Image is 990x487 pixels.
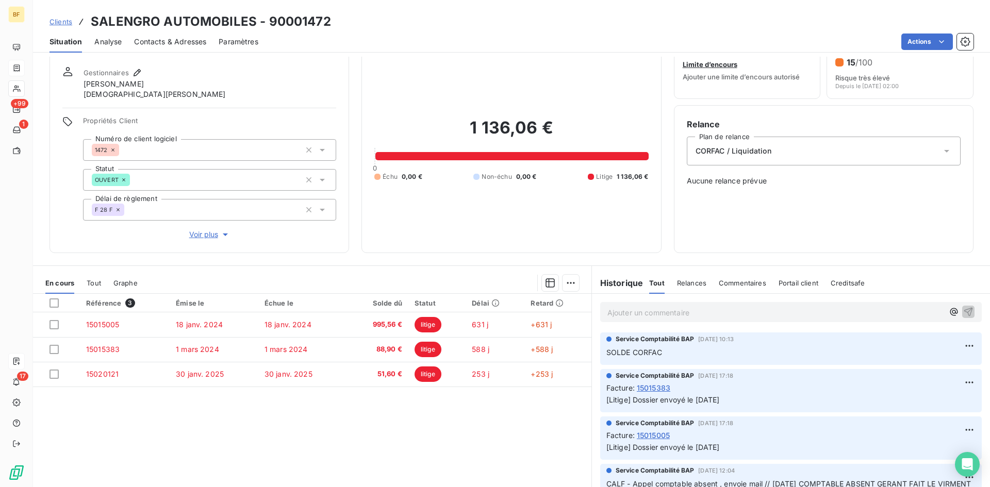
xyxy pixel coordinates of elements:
span: 1 mars 2024 [176,345,219,354]
span: 51,60 € [353,369,402,379]
input: Ajouter une valeur [130,175,138,184]
span: 18 janv. 2024 [176,320,223,329]
span: Ajouter une limite d’encours autorisé [683,73,800,81]
span: 15020121 [86,370,119,378]
span: 88,90 € [353,344,402,355]
span: [DATE] 10:13 [698,336,734,342]
span: 30 janv. 2025 [265,370,312,378]
span: 15015005 [637,430,670,441]
span: F 28 F [95,207,113,213]
span: 995,56 € [353,320,402,330]
span: Tout [87,279,101,287]
span: 1 136,06 € [617,172,649,181]
span: litige [415,342,441,357]
span: Depuis le [DATE] 02:00 [835,83,899,89]
span: Relances [677,279,706,287]
input: Ajouter une valeur [119,145,127,155]
span: Clients [49,18,72,26]
span: +253 j [531,370,553,378]
h2: 1 136,06 € [374,117,648,148]
span: 253 j [472,370,489,378]
input: Ajouter une valeur [124,205,133,214]
span: Aucune relance prévue [687,176,961,186]
span: Paramètres [219,37,258,47]
span: Service Comptabilité BAP [616,371,695,380]
span: 15015383 [637,382,670,393]
span: SOLDE CORFAC [606,348,663,357]
button: Score client15/100Risque très élevéDepuis le [DATE] 02:00 [827,33,973,99]
button: Actions [901,33,953,50]
span: Service Comptabilité BAP [616,466,695,475]
span: [DEMOGRAPHIC_DATA][PERSON_NAME] [84,89,226,99]
span: Échu [383,172,398,181]
div: Délai [472,299,518,307]
span: Service Comptabilité BAP [616,418,695,428]
h6: 15 [847,57,872,68]
div: Open Intercom Messenger [955,452,980,477]
span: 3 [125,298,135,308]
span: Analyse [94,37,122,47]
span: Graphe [113,279,138,287]
span: OUVERT [95,177,119,183]
span: CORFAC / Liquidation [696,146,771,156]
span: Facture : [606,430,635,441]
span: Portail client [779,279,818,287]
h6: Historique [592,277,643,289]
span: Situation [49,37,82,47]
span: [PERSON_NAME] [84,79,144,89]
span: 15015005 [86,320,119,329]
div: Échue le [265,299,341,307]
span: [Litige] Dossier envoyé le [DATE] [606,443,720,451]
span: Commentaires [719,279,766,287]
span: En cours [45,279,74,287]
span: 18 janv. 2024 [265,320,311,329]
span: Contacts & Adresses [134,37,206,47]
h6: Relance [687,118,961,130]
button: Voir plus [83,229,336,240]
span: Non-échu [482,172,511,181]
span: 30 janv. 2025 [176,370,224,378]
span: Service Comptabilité BAP [616,334,695,344]
span: 1472 [95,147,108,153]
span: 1 [19,120,28,129]
span: 15015383 [86,345,120,354]
span: [Litige] Dossier envoyé le [DATE] [606,395,720,404]
span: Tout [649,279,665,287]
div: Statut [415,299,459,307]
div: BF [8,6,25,23]
span: 0,00 € [516,172,537,181]
span: litige [415,366,441,382]
span: Propriétés Client [83,116,336,131]
span: Gestionnaires [84,69,129,77]
span: 588 j [472,345,489,354]
span: 1 mars 2024 [265,345,308,354]
div: Retard [531,299,585,307]
span: Facture : [606,382,635,393]
span: Risque très élevé [835,74,890,82]
span: Voir plus [189,229,230,240]
img: Logo LeanPay [8,464,25,481]
span: Creditsafe [831,279,865,287]
span: +588 j [531,345,553,354]
span: 631 j [472,320,488,329]
span: 17 [17,372,28,381]
div: Référence [86,298,163,308]
span: /100 [855,57,872,68]
span: +99 [11,99,28,108]
a: Clients [49,16,72,27]
div: Solde dû [353,299,402,307]
button: Limite d’encoursAjouter une limite d’encours autorisé [674,33,821,99]
span: [DATE] 17:18 [698,420,733,426]
span: 0 [373,164,377,172]
span: [DATE] 17:18 [698,373,733,379]
span: Limite d’encours [683,60,737,69]
span: +631 j [531,320,552,329]
span: [DATE] 12:04 [698,467,735,474]
h3: SALENGRO AUTOMOBILES - 90001472 [91,12,331,31]
div: Émise le [176,299,252,307]
span: litige [415,317,441,332]
span: Litige [596,172,613,181]
span: 0,00 € [402,172,422,181]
